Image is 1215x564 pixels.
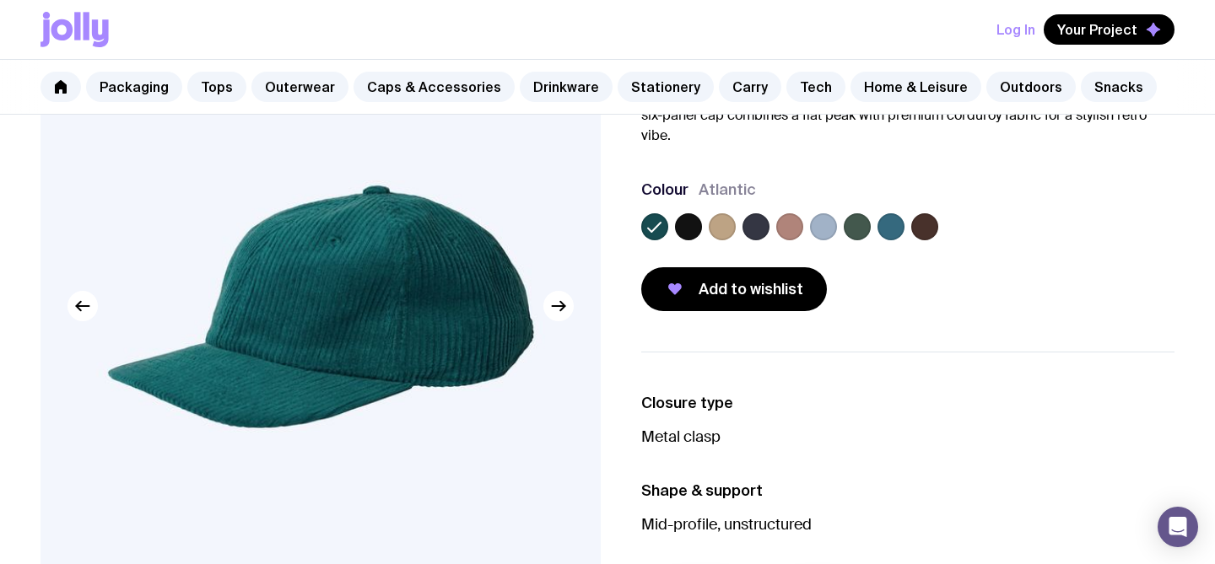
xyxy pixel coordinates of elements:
a: Outerwear [251,72,348,102]
a: Tops [187,72,246,102]
div: Open Intercom Messenger [1158,507,1198,547]
span: Add to wishlist [699,279,803,299]
button: Add to wishlist [641,267,827,311]
p: Metal clasp [641,427,1174,447]
a: Snacks [1081,72,1157,102]
a: Home & Leisure [850,72,981,102]
h3: Shape & support [641,481,1174,501]
p: Add texture to your brand with the Classic Cord Cap. This unstructured, mid-weight six-panel cap ... [641,85,1174,146]
a: Tech [786,72,845,102]
span: Atlantic [699,180,756,200]
a: Stationery [618,72,714,102]
a: Carry [719,72,781,102]
a: Packaging [86,72,182,102]
a: Caps & Accessories [354,72,515,102]
a: Drinkware [520,72,613,102]
p: Mid-profile, unstructured [641,514,1174,534]
a: Outdoors [986,72,1076,102]
h3: Closure type [641,393,1174,413]
h3: Colour [641,180,688,200]
button: Your Project [1044,14,1174,45]
span: Your Project [1057,21,1137,38]
button: Log In [996,14,1035,45]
